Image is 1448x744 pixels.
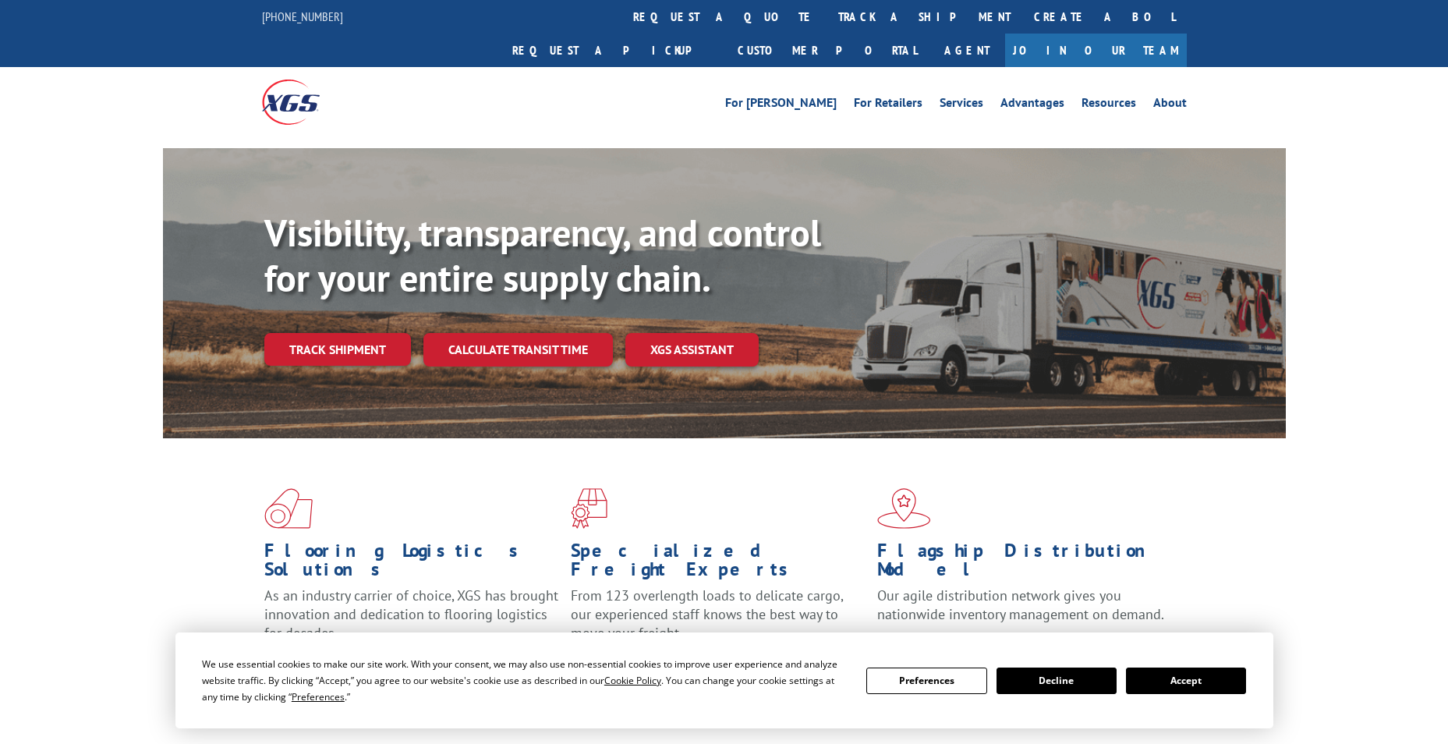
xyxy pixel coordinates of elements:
a: Join Our Team [1005,34,1187,67]
span: Our agile distribution network gives you nationwide inventory management on demand. [877,586,1164,623]
div: Cookie Consent Prompt [175,632,1273,728]
a: [PHONE_NUMBER] [262,9,343,24]
span: Cookie Policy [604,674,661,687]
b: Visibility, transparency, and control for your entire supply chain. [264,208,821,302]
button: Decline [997,668,1117,694]
a: Customer Portal [726,34,929,67]
button: Preferences [866,668,986,694]
a: Calculate transit time [423,333,613,367]
img: xgs-icon-flagship-distribution-model-red [877,488,931,529]
a: For [PERSON_NAME] [725,97,837,114]
a: About [1153,97,1187,114]
img: xgs-icon-focused-on-flooring-red [571,488,607,529]
span: As an industry carrier of choice, XGS has brought innovation and dedication to flooring logistics... [264,586,558,642]
h1: Specialized Freight Experts [571,541,866,586]
h1: Flagship Distribution Model [877,541,1172,586]
a: Services [940,97,983,114]
a: Request a pickup [501,34,726,67]
a: XGS ASSISTANT [625,333,759,367]
button: Accept [1126,668,1246,694]
a: Advantages [1000,97,1064,114]
img: xgs-icon-total-supply-chain-intelligence-red [264,488,313,529]
h1: Flooring Logistics Solutions [264,541,559,586]
div: We use essential cookies to make our site work. With your consent, we may also use non-essential ... [202,656,848,705]
span: Preferences [292,690,345,703]
a: For Retailers [854,97,922,114]
a: Agent [929,34,1005,67]
a: Resources [1082,97,1136,114]
p: From 123 overlength loads to delicate cargo, our experienced staff knows the best way to move you... [571,586,866,656]
a: Track shipment [264,333,411,366]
